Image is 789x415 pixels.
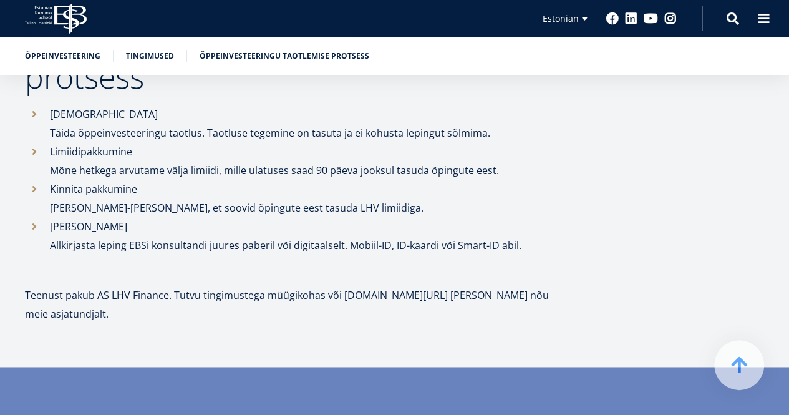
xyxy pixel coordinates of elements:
li: [DEMOGRAPHIC_DATA] Täida õppeinvesteeringu taotlus. Taotluse tegemine on tasuta ja ei kohusta lep... [25,105,558,142]
a: Tingimused [126,50,174,62]
p: Teenust pakub AS LHV Finance. Tutvu tingimustega müügikohas või [DOMAIN_NAME][URL] [PERSON_NAME] ... [25,286,558,323]
a: Facebook [606,12,619,25]
li: [PERSON_NAME] Allkirjasta leping EBSi konsultandi juures paberil või digitaalselt. Mobiil-ID, ID-... [25,217,558,255]
a: Instagram [664,12,677,25]
li: Limiidipakkumine Mõne hetkega arvutame välja limiidi, mille ulatuses saad 90 päeva jooksul tasuda... [25,142,558,180]
h2: Õppeinvesteeringu taotlemise protsess [25,30,558,92]
li: Kinnita pakkumine [PERSON_NAME]-[PERSON_NAME], et soovid õpingute eest tasuda LHV limiidiga. [25,180,558,217]
a: Õppeinvesteeringu taotlemise protsess [200,50,369,62]
a: Õppeinvesteering [25,50,100,62]
a: Linkedin [625,12,637,25]
a: Youtube [644,12,658,25]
